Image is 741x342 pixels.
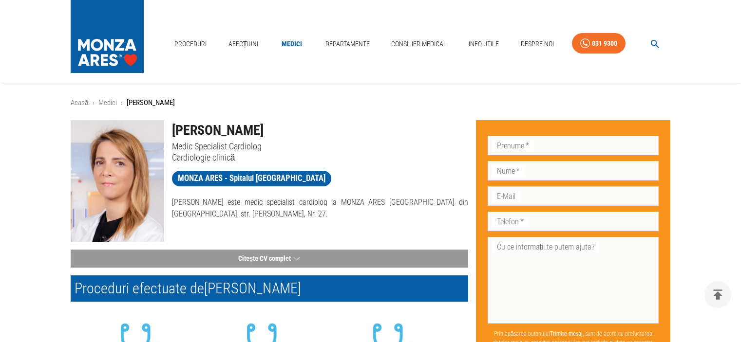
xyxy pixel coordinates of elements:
[172,171,331,186] a: MONZA ARES - Spitalul [GEOGRAPHIC_DATA]
[98,98,117,107] a: Medici
[127,97,175,108] p: [PERSON_NAME]
[465,34,503,54] a: Info Utile
[322,34,374,54] a: Departamente
[172,152,468,163] p: Cardiologie clinică
[704,281,731,308] button: delete
[172,120,468,141] h1: [PERSON_NAME]
[550,330,583,337] b: Trimite mesaj
[171,34,210,54] a: Proceduri
[71,275,468,302] h2: Proceduri efectuate de [PERSON_NAME]
[517,34,558,54] a: Despre Noi
[71,97,671,108] nav: breadcrumb
[592,37,617,50] div: 031 9300
[172,141,468,152] p: Medic Specialist Cardiolog
[71,120,164,242] img: Dr. Claudia Nica
[276,34,307,54] a: Medici
[121,97,123,108] li: ›
[572,33,626,54] a: 031 9300
[71,98,89,107] a: Acasă
[71,250,468,268] button: Citește CV complet
[387,34,451,54] a: Consilier Medical
[172,197,468,220] p: [PERSON_NAME] este medic specialist cardiolog la MONZA ARES [GEOGRAPHIC_DATA] din [GEOGRAPHIC_DAT...
[93,97,95,108] li: ›
[172,172,331,184] span: MONZA ARES - Spitalul [GEOGRAPHIC_DATA]
[225,34,263,54] a: Afecțiuni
